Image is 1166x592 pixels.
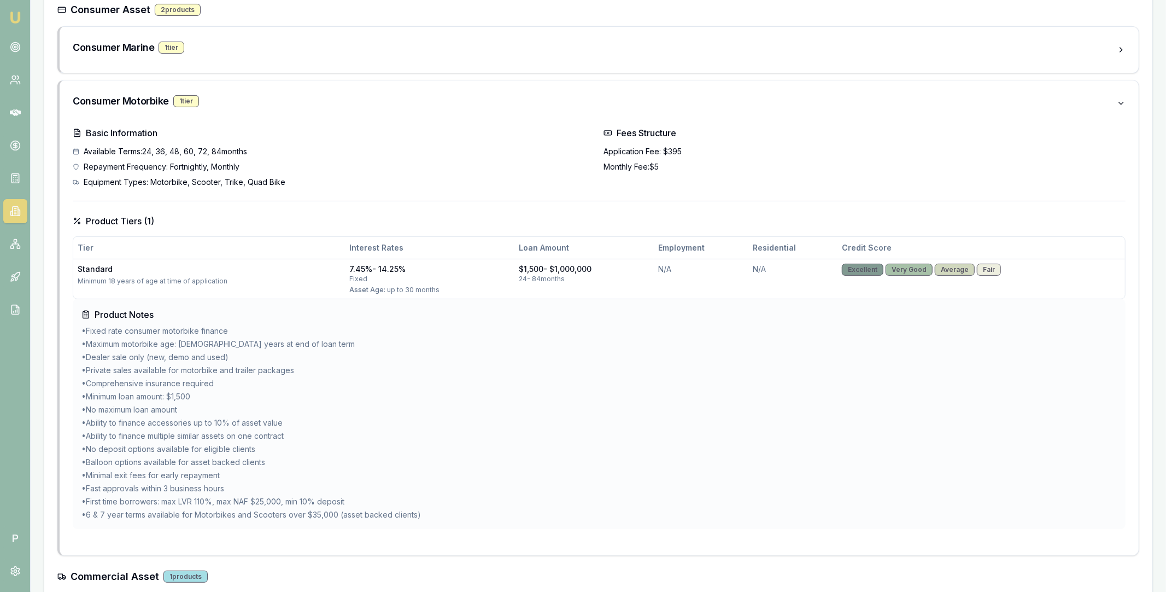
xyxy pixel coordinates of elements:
[159,42,184,54] div: 1 tier
[842,264,883,276] div: Excellent
[81,483,1117,494] li: • Fast approvals within 3 business hours
[78,277,341,286] div: Minimum 18 years of age at time of application
[519,264,649,275] div: $1,500 - $1,000,000
[155,4,201,16] div: 2 products
[658,264,671,274] span: N/A
[173,95,199,107] div: 1 tier
[71,2,150,18] h3: Consumer Asset
[73,126,595,140] h4: Basic Information
[837,237,1125,259] th: Credit Score
[748,237,837,259] th: Residential
[73,40,154,55] h3: Consumer Marine
[81,404,1117,415] li: • No maximum loan amount
[81,431,1117,442] li: • Ability to finance multiple similar assets on one contract
[81,365,1117,376] li: • Private sales available for motorbike and trailer packages
[345,237,514,259] th: Interest Rates
[81,496,1117,507] li: • First time borrowers: max LVR 110%, max NAF $25,000, min 10% deposit
[3,526,27,550] span: P
[886,264,933,276] div: Very Good
[73,237,345,259] th: Tier
[603,161,659,172] span: Monthly Fee: $5
[81,417,1117,428] li: • Ability to finance accessories up to 10% of asset value
[163,571,208,583] div: 1 products
[349,264,510,275] div: 7.45% - 14.25%
[81,509,1117,520] li: • 6 & 7 year terms available for Motorbikes and Scooters over $35,000 (asset backed clients)
[603,126,1126,140] h4: Fees Structure
[73,94,169,109] h3: Consumer Motorbike
[84,161,239,172] span: Repayment Frequency: Fortnightly, Monthly
[514,237,654,259] th: Loan Amount
[654,237,748,259] th: Employment
[977,264,1001,276] div: Fair
[349,286,385,294] span: Asset Age:
[349,286,510,294] div: up to 30 months
[935,264,975,276] div: Average
[81,352,1117,363] li: • Dealer sale only (new, demo and used)
[603,146,682,157] span: Application Fee: $395
[81,339,1117,350] li: • Maximum motorbike age: [DEMOGRAPHIC_DATA] years at end of loan term
[81,470,1117,481] li: • Minimal exit fees for early repayment
[81,378,1117,389] li: • Comprehensive insurance required
[81,308,1117,321] h4: Product Notes
[71,569,159,584] h3: Commercial Asset
[349,275,510,283] div: fixed
[519,275,649,283] div: 24 - 84 months
[81,391,1117,402] li: • Minimum loan amount: $1,500
[73,214,1126,228] h4: Product Tiers ( 1 )
[84,146,247,157] span: Available Terms: 24, 36, 48, 60, 72, 84 months
[9,11,22,24] img: emu-icon-u.png
[81,457,1117,468] li: • Balloon options available for asset backed clients
[78,264,341,275] div: Standard
[81,326,1117,336] li: • Fixed rate consumer motorbike finance
[84,177,285,188] span: Equipment Types: Motorbike, Scooter, Trike, Quad Bike
[753,264,766,274] span: N/A
[81,444,1117,455] li: • No deposit options available for eligible clients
